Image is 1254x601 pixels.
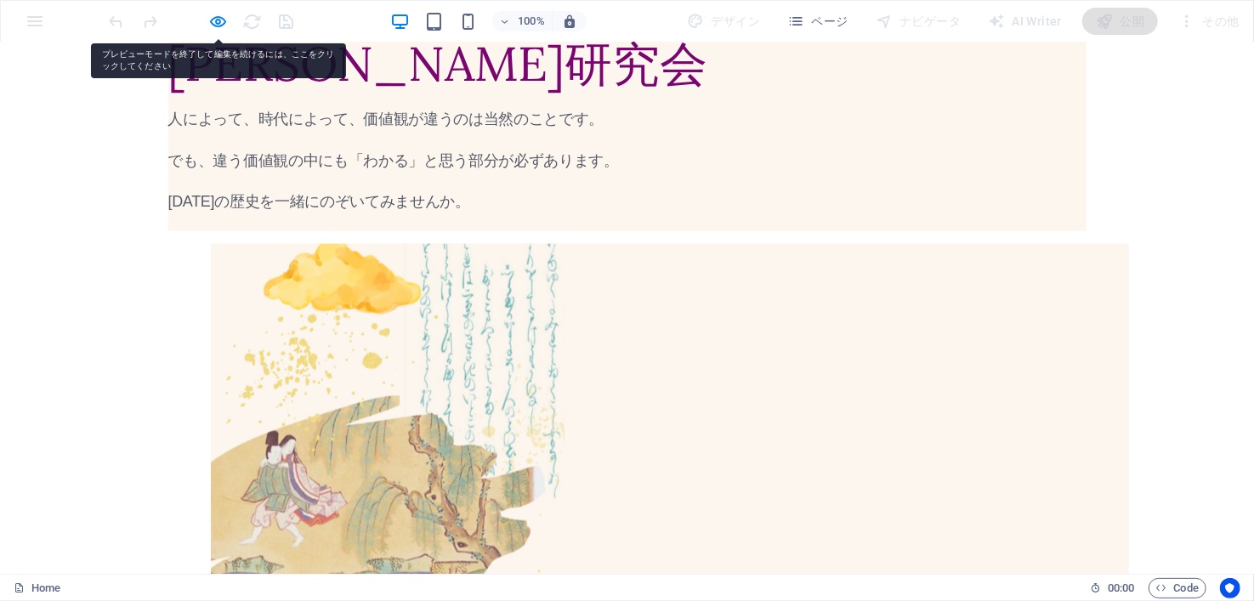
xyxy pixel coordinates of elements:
[1090,578,1135,598] h6: セッション時間
[168,110,619,127] span: でも、違う価値観の中にも「わかる」と思う部分が必ずあります。
[168,150,470,167] span: [DATE]の歴史を一緒にのぞいてみませんか。
[1108,578,1134,598] span: 00 00
[1156,578,1199,598] span: Code
[780,8,855,35] button: ページ
[1120,581,1122,594] span: :
[1220,578,1240,598] button: Usercentrics
[1149,578,1206,598] button: Code
[14,578,60,598] a: クリックして選択をキャンセルし、ダブルクリックしてページを開きます
[518,11,545,31] h6: 100%
[787,13,848,30] span: ページ
[562,14,577,29] i: サイズ変更時に、選択した端末にあわせてズームレベルを自動調整します。
[492,11,553,31] button: 100%
[168,68,604,85] span: 人によって、時代によって、価値観が違うのは当然のことです。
